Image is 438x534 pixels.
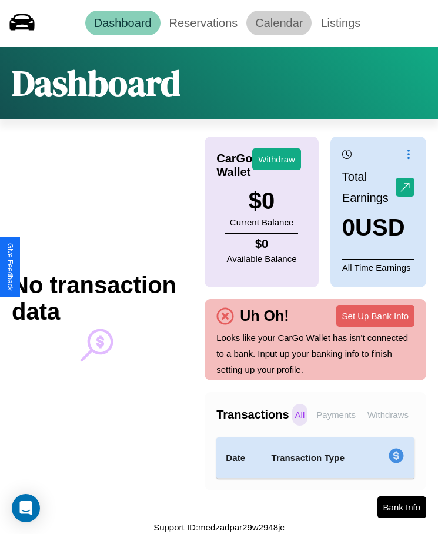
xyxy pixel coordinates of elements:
p: Withdraws [365,404,412,426]
h2: No transaction data [12,272,181,325]
p: Available Balance [227,251,297,267]
h1: Dashboard [12,59,180,107]
a: Calendar [246,11,312,35]
h4: $ 0 [227,237,297,251]
p: All [292,404,308,426]
p: Payments [313,404,359,426]
h4: Date [226,451,252,465]
p: Looks like your CarGo Wallet has isn't connected to a bank. Input up your banking info to finish ... [216,330,414,377]
p: All Time Earnings [342,259,414,276]
button: Withdraw [252,148,301,170]
h4: CarGo Wallet [216,152,252,179]
a: Dashboard [85,11,161,35]
h3: $ 0 [230,188,293,214]
div: Give Feedback [6,243,14,291]
h4: Transaction Type [272,451,362,465]
table: simple table [216,437,414,479]
h3: 0 USD [342,214,414,241]
div: Open Intercom Messenger [12,494,40,522]
p: Total Earnings [342,166,396,208]
button: Set Up Bank Info [336,305,414,327]
p: Current Balance [230,214,293,230]
h4: Transactions [216,408,289,422]
a: Reservations [161,11,247,35]
a: Listings [312,11,369,35]
h4: Uh Oh! [234,307,295,324]
button: Bank Info [377,496,426,518]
